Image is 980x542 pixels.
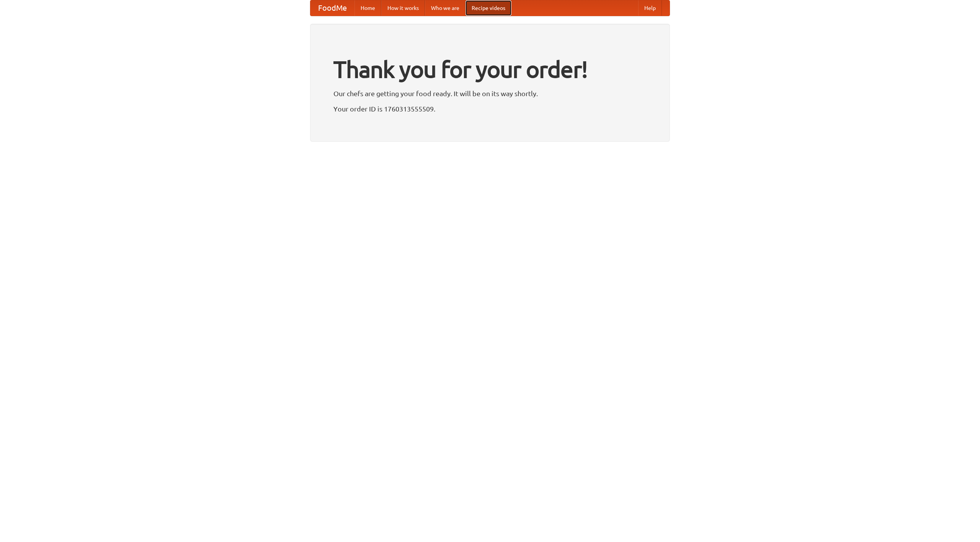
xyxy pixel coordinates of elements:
h1: Thank you for your order! [333,51,647,88]
a: Home [354,0,381,16]
a: Help [638,0,662,16]
a: Who we are [425,0,465,16]
a: FoodMe [310,0,354,16]
a: Recipe videos [465,0,511,16]
a: How it works [381,0,425,16]
p: Your order ID is 1760313555509. [333,103,647,115]
p: Our chefs are getting your food ready. It will be on its way shortly. [333,88,647,99]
